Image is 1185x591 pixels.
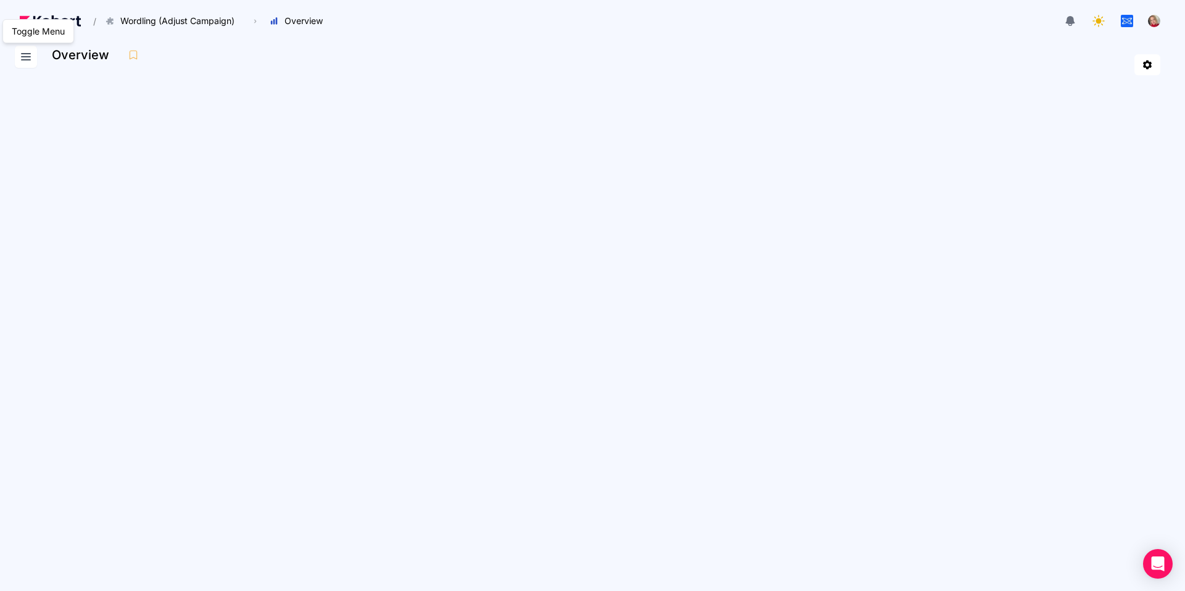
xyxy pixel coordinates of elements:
div: Open Intercom Messenger [1143,549,1173,579]
span: Overview [285,15,323,27]
div: Toggle Menu [9,22,67,40]
button: Overview [263,10,336,31]
img: logo_tapnation_logo_20240723112628242335.jpg [1121,15,1133,27]
span: / [83,15,96,28]
span: Wordling (Adjust Campaign) [120,15,235,27]
span: › [251,16,259,26]
h3: Overview [52,49,117,61]
img: Kohort logo [20,15,81,27]
button: Wordling (Adjust Campaign) [99,10,247,31]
